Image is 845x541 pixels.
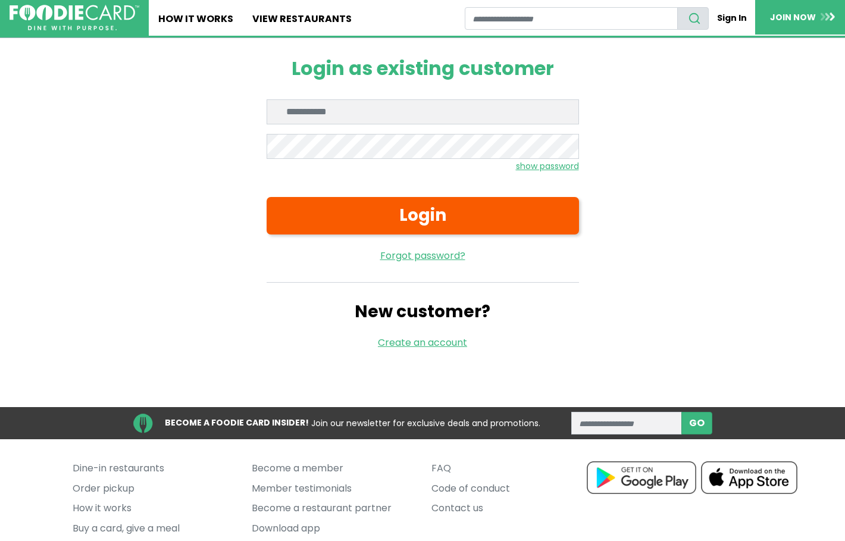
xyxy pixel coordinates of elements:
[10,5,139,31] img: FoodieCard; Eat, Drink, Save, Donate
[73,498,234,518] a: How it works
[252,518,414,539] a: Download app
[571,412,682,434] input: enter email address
[73,518,234,539] a: Buy a card, give a meal
[267,57,579,80] h1: Login as existing customer
[431,479,593,499] a: Code of conduct
[73,479,234,499] a: Order pickup
[165,417,309,429] strong: BECOME A FOODIE CARD INSIDER!
[252,458,414,479] a: Become a member
[431,498,593,518] a: Contact us
[677,7,709,30] button: search
[73,458,234,479] a: Dine-in restaurants
[267,302,579,322] h2: New customer?
[709,7,755,29] a: Sign In
[378,336,467,349] a: Create an account
[311,417,540,429] span: Join our newsletter for exclusive deals and promotions.
[465,7,678,30] input: restaurant search
[516,160,579,172] small: show password
[252,498,414,518] a: Become a restaurant partner
[267,197,579,234] button: Login
[681,412,712,434] button: subscribe
[252,479,414,499] a: Member testimonials
[267,249,579,263] a: Forgot password?
[431,458,593,479] a: FAQ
